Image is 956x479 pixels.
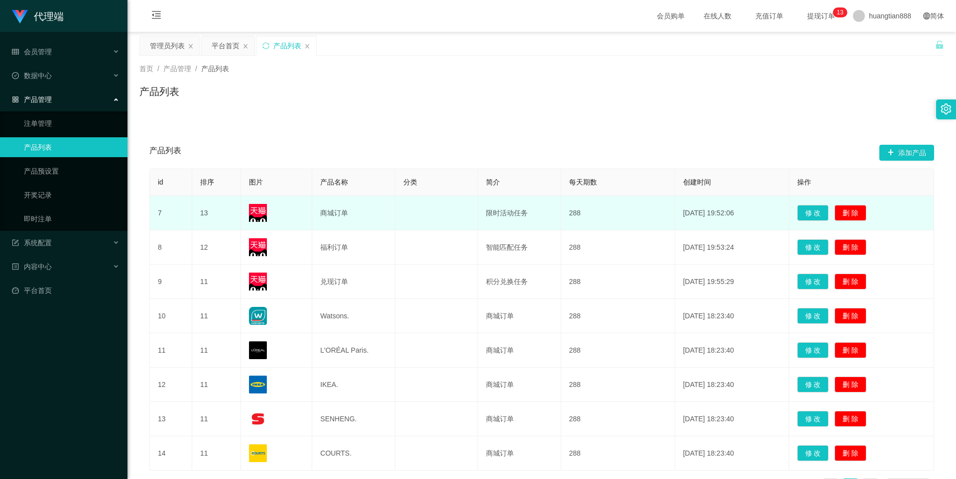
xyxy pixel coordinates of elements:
i: 图标: profile [12,263,19,270]
td: 福利订单 [312,230,395,265]
span: 操作 [797,178,811,186]
td: 288 [561,333,675,368]
td: 10 [150,299,192,333]
a: 产品预设置 [24,161,119,181]
span: 内容中心 [12,263,52,271]
button: 删 除 [835,377,866,392]
td: [DATE] 19:53:24 [675,230,789,265]
td: L'ORÉAL Paris. [312,333,395,368]
td: 288 [561,436,675,471]
span: 分类 [403,178,417,186]
td: 288 [561,230,675,265]
div: 平台首页 [212,36,239,55]
span: 数据中心 [12,72,52,80]
td: 11 [192,368,241,402]
td: 14 [150,436,192,471]
img: 68176f9e1526a.png [249,444,267,462]
button: 删 除 [835,342,866,358]
i: 图标: appstore-o [12,96,19,103]
i: 图标: setting [941,103,952,114]
td: 商城订单 [478,402,561,436]
td: 11 [192,436,241,471]
button: 图标: plus添加产品 [879,145,934,161]
h1: 代理端 [34,0,64,32]
td: [DATE] 18:23:40 [675,368,789,402]
button: 删 除 [835,239,866,255]
td: 商城订单 [478,299,561,333]
span: 产品管理 [12,96,52,103]
a: 开奖记录 [24,185,119,205]
p: 3 [840,7,843,17]
i: 图标: close [304,43,310,49]
img: logo.9652507e.png [12,10,28,24]
td: [DATE] 18:23:40 [675,333,789,368]
i: 图标: table [12,48,19,55]
td: 7 [150,196,192,230]
span: / [195,65,197,73]
span: 在线人数 [699,12,736,19]
button: 修 改 [797,445,829,461]
td: 13 [150,402,192,436]
button: 修 改 [797,377,829,392]
td: 13 [192,196,241,230]
button: 删 除 [835,445,866,461]
span: 首页 [139,65,153,73]
button: 修 改 [797,342,829,358]
td: 11 [192,402,241,436]
img: 68c275e721a70.jpg [249,273,267,290]
td: [DATE] 18:23:40 [675,402,789,436]
h1: 产品列表 [139,84,179,99]
span: 产品列表 [201,65,229,73]
div: 产品列表 [273,36,301,55]
span: id [158,178,163,186]
td: IKEA. [312,368,395,402]
i: 图标: check-circle-o [12,72,19,79]
span: 充值订单 [750,12,788,19]
td: 商城订单 [312,196,395,230]
td: 积分兑换任务 [478,265,561,299]
button: 删 除 [835,205,866,221]
sup: 13 [833,7,847,17]
img: 68c2535725a06.png [249,204,267,222]
a: 代理端 [12,12,64,20]
button: 修 改 [797,274,829,289]
img: 68c275df5c97d.jpg [249,238,267,256]
i: 图标: unlock [935,40,944,49]
button: 修 改 [797,205,829,221]
div: 管理员列表 [150,36,185,55]
span: 会员管理 [12,48,52,56]
td: 288 [561,368,675,402]
button: 修 改 [797,308,829,324]
span: 产品列表 [149,145,181,161]
img: 68176f62e0d74.png [249,410,267,428]
button: 修 改 [797,411,829,427]
button: 删 除 [835,274,866,289]
td: 商城订单 [478,436,561,471]
span: / [157,65,159,73]
i: 图标: close [188,43,194,49]
i: 图标: menu-fold [139,0,173,32]
td: 288 [561,265,675,299]
span: 系统配置 [12,239,52,247]
td: 商城订单 [478,333,561,368]
span: 每天期数 [569,178,597,186]
img: 68176ef633d27.png [249,376,267,393]
span: 排序 [200,178,214,186]
td: 288 [561,299,675,333]
td: 288 [561,402,675,436]
td: [DATE] 19:55:29 [675,265,789,299]
td: 11 [150,333,192,368]
td: 11 [192,265,241,299]
a: 即时注单 [24,209,119,229]
span: 图片 [249,178,263,186]
a: 产品列表 [24,137,119,157]
td: 限时活动任务 [478,196,561,230]
button: 删 除 [835,411,866,427]
a: 图标: dashboard平台首页 [12,281,119,300]
i: 图标: global [923,12,930,19]
button: 修 改 [797,239,829,255]
span: 产品管理 [163,65,191,73]
td: 12 [192,230,241,265]
td: 11 [192,299,241,333]
img: 68176a989e162.jpg [249,307,267,325]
